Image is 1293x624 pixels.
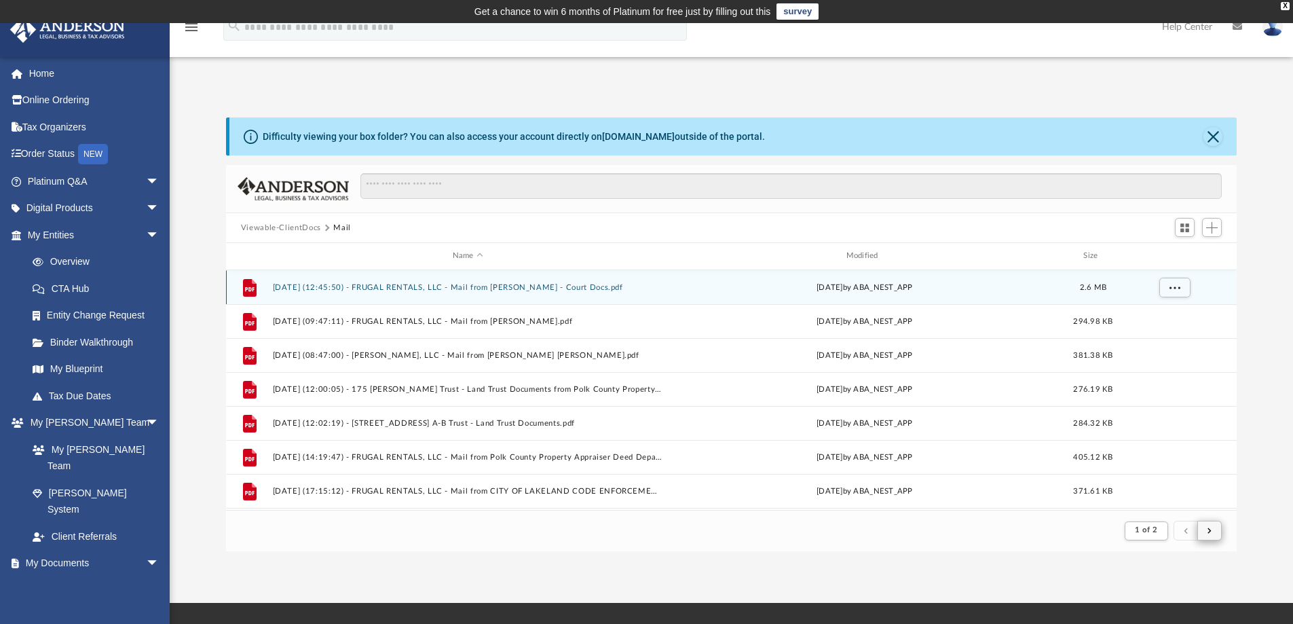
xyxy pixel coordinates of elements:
[10,141,180,168] a: Order StatusNEW
[241,222,321,234] button: Viewable-ClientDocs
[19,436,166,479] a: My [PERSON_NAME] Team
[1135,526,1157,534] span: 1 of 2
[1073,385,1112,392] span: 276.19 KB
[669,349,1060,361] div: [DATE] by ABA_NEST_APP
[19,329,180,356] a: Binder Walkthrough
[1202,218,1222,237] button: Add
[1073,419,1112,426] span: 284.32 KB
[669,417,1060,429] div: [DATE] by ABA_NEST_APP
[19,576,166,604] a: Box
[1079,283,1106,291] span: 2.6 MB
[1125,521,1167,540] button: 1 of 2
[272,317,663,326] button: [DATE] (09:47:11) - FRUGAL RENTALS, LLC - Mail from [PERSON_NAME].pdf
[19,302,180,329] a: Entity Change Request
[10,168,180,195] a: Platinum Q&Aarrow_drop_down
[669,383,1060,395] div: [DATE] by ABA_NEST_APP
[333,222,351,234] button: Mail
[669,315,1060,327] div: [DATE] by ABA_NEST_APP
[10,113,180,141] a: Tax Organizers
[19,275,180,302] a: CTA Hub
[669,451,1060,463] div: [DATE] by ABA_NEST_APP
[1159,277,1190,297] button: More options
[1073,351,1112,359] span: 381.38 KB
[146,550,173,578] span: arrow_drop_down
[78,144,108,164] div: NEW
[19,382,180,409] a: Tax Due Dates
[272,487,663,496] button: [DATE] (17:15:12) - FRUGAL RENTALS, LLC - Mail from CITY OF LAKELAND CODE ENFORCEMENT DIVISION.pdf
[1073,487,1112,494] span: 371.61 KB
[146,409,173,437] span: arrow_drop_down
[19,523,173,550] a: Client Referrals
[669,281,1060,293] div: [DATE] by ABA_NEST_APP
[146,195,173,223] span: arrow_drop_down
[6,16,129,43] img: Anderson Advisors Platinum Portal
[1262,17,1283,37] img: User Pic
[19,249,180,276] a: Overview
[10,87,180,114] a: Online Ordering
[1066,250,1120,262] div: Size
[10,550,173,577] a: My Documentsarrow_drop_down
[272,283,663,292] button: [DATE] (12:45:50) - FRUGAL RENTALS, LLC - Mail from [PERSON_NAME] - Court Docs.pdf
[146,168,173,196] span: arrow_drop_down
[1073,317,1112,325] span: 294.98 KB
[146,221,173,249] span: arrow_drop_down
[669,250,1060,262] div: Modified
[19,356,173,383] a: My Blueprint
[19,479,173,523] a: [PERSON_NAME] System
[1175,218,1195,237] button: Switch to Grid View
[10,221,180,249] a: My Entitiesarrow_drop_down
[10,195,180,222] a: Digital Productsarrow_drop_down
[10,409,173,437] a: My [PERSON_NAME] Teamarrow_drop_down
[263,130,765,144] div: Difficulty viewing your box folder? You can also access your account directly on outside of the p...
[1073,453,1112,460] span: 405.12 KB
[227,18,242,33] i: search
[669,485,1060,497] div: [DATE] by ABA_NEST_APP
[226,270,1237,510] div: grid
[1126,250,1221,262] div: id
[360,173,1222,199] input: Search files and folders
[776,3,819,20] a: survey
[272,351,663,360] button: [DATE] (08:47:00) - [PERSON_NAME], LLC - Mail from [PERSON_NAME] [PERSON_NAME].pdf
[271,250,662,262] div: Name
[183,19,200,35] i: menu
[602,131,675,142] a: [DOMAIN_NAME]
[272,453,663,462] button: [DATE] (14:19:47) - FRUGAL RENTALS, LLC - Mail from Polk County Property Appraiser Deed Departmen...
[272,385,663,394] button: [DATE] (12:00:05) - 175 [PERSON_NAME] Trust - Land Trust Documents from Polk County Property Appr...
[272,419,663,428] button: [DATE] (12:02:19) - [STREET_ADDRESS] A-B Trust - Land Trust Documents.pdf
[232,250,266,262] div: id
[1203,127,1222,146] button: Close
[183,26,200,35] a: menu
[1281,2,1290,10] div: close
[10,60,180,87] a: Home
[474,3,771,20] div: Get a chance to win 6 months of Platinum for free just by filling out this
